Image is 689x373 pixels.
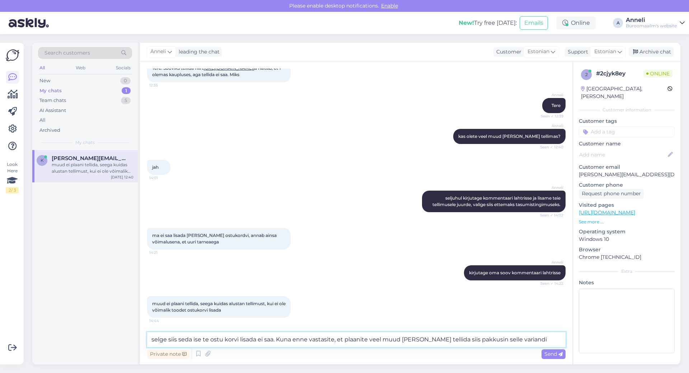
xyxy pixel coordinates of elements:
[6,187,19,194] div: 2 / 3
[114,63,132,73] div: Socials
[557,17,596,29] div: Online
[6,48,19,62] img: Askly Logo
[152,301,287,313] span: muud ei plaani tellida, seega kuidas alustan tellimust, kui ei ole võimalik toodet ostukorvi lisada
[581,85,667,100] div: [GEOGRAPHIC_DATA], [PERSON_NAME]
[111,174,133,180] div: [DATE] 12:40
[147,349,189,359] div: Private note
[459,19,517,27] div: Try free [DATE]:
[74,63,87,73] div: Web
[122,87,131,94] div: 1
[39,127,60,134] div: Archived
[536,260,563,265] span: Anneli
[149,250,176,255] span: 14:21
[579,140,675,148] p: Customer name
[536,123,563,129] span: Anneli
[432,195,562,207] span: seljuhul kirjutage kommentaari lahtrisse ja lisame teie tellimusele juurde, valige siis ettemaks ...
[579,171,675,178] p: [PERSON_NAME][EMAIL_ADDRESS][DOMAIN_NAME]
[536,213,563,218] span: Seen ✓ 14:02
[626,23,677,29] div: Büroomaailm's website
[493,48,521,56] div: Customer
[39,87,62,94] div: My chats
[469,270,561,275] span: kirjutage oma soov kommentaari lahtrisse
[75,139,95,146] span: My chats
[565,48,588,56] div: Support
[579,117,675,125] p: Customer tags
[152,233,278,244] span: ma ei saa lisada [PERSON_NAME] ostukordvi, annab ainsa võimalusena, et uuri tarneaega
[596,69,643,78] div: # 2cjyk8ey
[536,185,563,190] span: Anneli
[536,113,563,119] span: Seen ✓ 12:39
[579,181,675,189] p: Customer phone
[613,18,623,28] div: A
[52,162,133,174] div: muud ei plaani tellida, seega kuidas alustan tellimust, kui ei ole võimalik toodet ostukorvi lisada
[149,175,176,181] span: 14:01
[579,151,666,159] input: Add name
[39,97,66,104] div: Team chats
[544,351,563,357] span: Send
[629,47,674,57] div: Archive chat
[150,48,166,56] span: Anneli
[579,228,675,236] p: Operating system
[579,236,675,243] p: Windows 10
[579,219,675,225] p: See more ...
[459,19,474,26] b: New!
[176,48,220,56] div: leading the chat
[579,189,644,199] div: Request phone number
[39,77,50,84] div: New
[528,48,549,56] span: Estonian
[536,144,563,150] span: Seen ✓ 12:40
[536,281,563,286] span: Seen ✓ 14:22
[536,92,563,98] span: Anneli
[579,107,675,113] div: Customer information
[579,246,675,253] p: Browser
[579,126,675,137] input: Add a tag
[458,134,561,139] span: kas olete veel muud [PERSON_NAME] tellimas?
[39,117,46,124] div: All
[152,164,159,170] span: jah
[626,17,685,29] a: AnneliBüroomaailm's website
[626,17,677,23] div: Anneli
[594,48,616,56] span: Estonian
[6,161,19,194] div: Look Here
[579,253,675,261] p: Chrome [TECHNICAL_ID]
[379,3,400,9] span: Enable
[121,97,131,104] div: 5
[643,70,672,78] span: Online
[552,103,561,108] span: Tere
[52,155,126,162] span: kristi.raime@mittperlebach.ee
[39,107,66,114] div: AI Assistant
[579,201,675,209] p: Visited pages
[149,83,176,88] span: 12:35
[520,16,548,30] button: Emails
[579,209,635,216] a: [URL][DOMAIN_NAME]
[579,268,675,275] div: Extra
[147,332,566,347] textarea: selge siis seda ise te ostu korvi lisada ei saa. Kuna enne vastasite, et plaanite veel muud [PERS...
[149,318,176,323] span: 14:44
[120,77,131,84] div: 0
[579,279,675,286] p: Notes
[579,163,675,171] p: Customer email
[38,63,46,73] div: All
[585,72,588,77] span: 2
[44,49,90,57] span: Search customers
[41,158,44,163] span: k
